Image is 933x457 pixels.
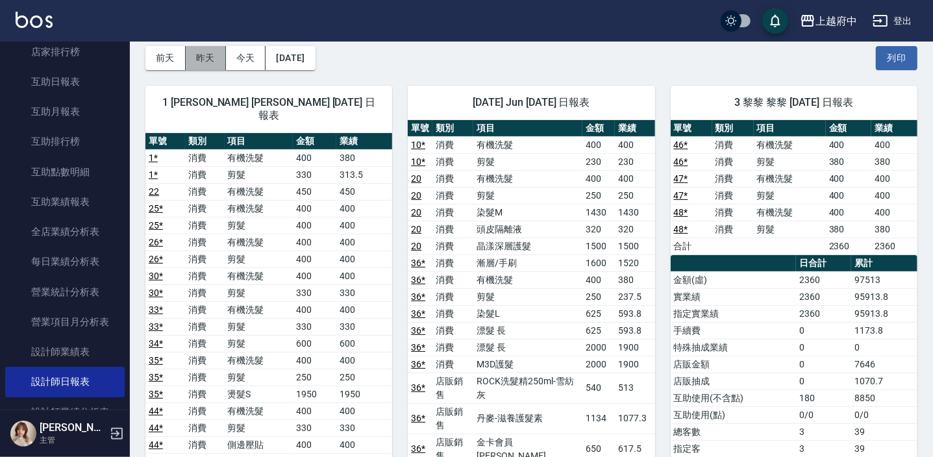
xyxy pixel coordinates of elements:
[796,271,851,288] td: 2360
[851,255,917,272] th: 累計
[826,187,872,204] td: 400
[336,284,392,301] td: 330
[336,183,392,200] td: 450
[336,301,392,318] td: 400
[432,339,473,356] td: 消費
[582,322,615,339] td: 625
[225,402,293,419] td: 有機洗髮
[796,440,851,457] td: 3
[815,13,857,29] div: 上越府中
[671,120,917,255] table: a dense table
[40,434,106,446] p: 主管
[432,288,473,305] td: 消費
[671,339,796,356] td: 特殊抽成業績
[432,187,473,204] td: 消費
[185,149,225,166] td: 消費
[185,183,225,200] td: 消費
[671,440,796,457] td: 指定客
[851,305,917,322] td: 95913.8
[336,251,392,267] td: 400
[432,305,473,322] td: 消費
[796,339,851,356] td: 0
[473,322,582,339] td: 漂髮 長
[432,373,473,403] td: 店販銷售
[582,339,615,356] td: 2000
[851,322,917,339] td: 1173.8
[225,284,293,301] td: 剪髮
[671,389,796,406] td: 互助使用(不含點)
[582,288,615,305] td: 250
[336,200,392,217] td: 400
[473,271,582,288] td: 有機洗髮
[712,170,754,187] td: 消費
[754,221,826,238] td: 剪髮
[10,421,36,447] img: Person
[671,288,796,305] td: 實業績
[615,322,655,339] td: 593.8
[432,221,473,238] td: 消費
[795,8,862,34] button: 上越府中
[754,204,826,221] td: 有機洗髮
[293,301,336,318] td: 400
[615,170,655,187] td: 400
[712,187,754,204] td: 消費
[826,136,872,153] td: 400
[582,254,615,271] td: 1600
[293,267,336,284] td: 400
[671,120,712,137] th: 單號
[851,271,917,288] td: 97513
[671,238,712,254] td: 合計
[826,238,872,254] td: 2360
[336,149,392,166] td: 380
[293,335,336,352] td: 600
[754,187,826,204] td: 剪髮
[336,352,392,369] td: 400
[796,288,851,305] td: 2360
[432,271,473,288] td: 消費
[871,221,917,238] td: 380
[615,254,655,271] td: 1520
[161,96,377,122] span: 1 [PERSON_NAME] [PERSON_NAME] [DATE] 日報表
[671,356,796,373] td: 店販金額
[293,386,336,402] td: 1950
[5,397,125,427] a: 設計師業績分析表
[411,224,421,234] a: 20
[473,254,582,271] td: 漸層/手刷
[5,277,125,307] a: 營業統計分析表
[615,238,655,254] td: 1500
[796,373,851,389] td: 0
[754,153,826,170] td: 剪髮
[432,153,473,170] td: 消費
[473,136,582,153] td: 有機洗髮
[582,271,615,288] td: 400
[615,305,655,322] td: 593.8
[432,238,473,254] td: 消費
[432,403,473,434] td: 店販銷售
[225,234,293,251] td: 有機洗髮
[671,373,796,389] td: 店販抽成
[225,166,293,183] td: 剪髮
[762,8,788,34] button: save
[411,190,421,201] a: 20
[615,120,655,137] th: 業績
[615,356,655,373] td: 1900
[871,136,917,153] td: 400
[871,170,917,187] td: 400
[582,170,615,187] td: 400
[293,436,336,453] td: 400
[851,356,917,373] td: 7646
[185,234,225,251] td: 消費
[336,335,392,352] td: 600
[615,271,655,288] td: 380
[293,133,336,150] th: 金額
[145,46,186,70] button: 前天
[293,217,336,234] td: 400
[473,204,582,221] td: 染髮M
[225,217,293,234] td: 剪髮
[796,406,851,423] td: 0/0
[473,187,582,204] td: 剪髮
[851,288,917,305] td: 95913.8
[432,254,473,271] td: 消費
[582,204,615,221] td: 1430
[411,207,421,217] a: 20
